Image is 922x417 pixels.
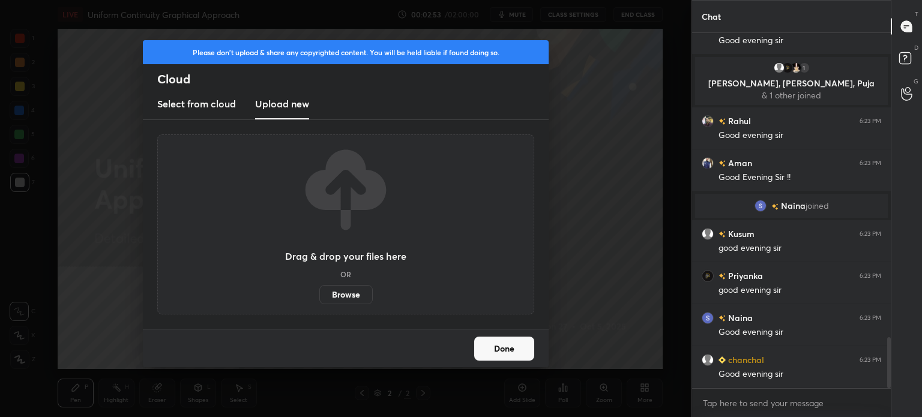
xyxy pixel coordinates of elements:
img: no-rating-badge.077c3623.svg [719,160,726,167]
p: T [915,10,918,19]
span: joined [806,201,829,211]
img: default.png [773,62,785,74]
img: no-rating-badge.077c3623.svg [771,203,779,210]
p: Chat [692,1,731,32]
div: good evening sir [719,242,881,254]
img: 3 [702,312,714,324]
img: 114ee27e95f24a41b24e8f0bba361cb3.jpg [702,157,714,169]
p: G [914,77,918,86]
h6: Kusum [726,227,755,240]
div: Good evening sir [719,326,881,338]
div: Please don't upload & share any copyrighted content. You will be held liable if found doing so. [143,40,549,64]
img: no-rating-badge.077c3623.svg [719,231,726,238]
img: no-rating-badge.077c3623.svg [719,315,726,322]
img: default.png [702,354,714,366]
h3: Upload new [255,97,309,111]
h3: Select from cloud [157,97,236,111]
h3: Drag & drop your files here [285,251,406,261]
img: no-rating-badge.077c3623.svg [719,273,726,280]
h5: OR [340,271,351,278]
img: no-rating-badge.077c3623.svg [719,118,726,125]
div: 6:23 PM [860,118,881,125]
p: D [914,43,918,52]
span: Naina [781,201,806,211]
div: Good evening sir [719,35,881,47]
div: 6:23 PM [860,230,881,238]
img: 31d5d9c1972340bd8794df49ace3308e.jpg [702,270,714,282]
p: [PERSON_NAME], [PERSON_NAME], Puja [702,79,881,88]
img: 77a2edc137694ec3bcae6808372a11ba.jpg [790,62,802,74]
div: 6:23 PM [860,160,881,167]
button: Done [474,337,534,361]
img: Learner_Badge_beginner_1_8b307cf2a0.svg [719,356,726,364]
img: 2f2efb54fe2040d5abab65ab67827fc8.jpg [702,115,714,127]
div: 6:23 PM [860,272,881,280]
img: default.png [702,228,714,240]
h2: Cloud [157,71,549,87]
img: 31d5d9c1972340bd8794df49ace3308e.jpg [782,62,794,74]
img: 3 [755,200,767,212]
div: Good evening sir [719,368,881,380]
h6: Priyanka [726,269,763,282]
div: 1 [798,62,810,74]
div: 6:23 PM [860,356,881,364]
h6: Rahul [726,115,751,127]
div: 6:23 PM [860,314,881,322]
div: good evening sir [719,284,881,296]
div: Good evening sir [719,130,881,142]
p: & 1 other joined [702,91,881,100]
div: grid [692,33,891,388]
div: Good Evening Sir !! [719,172,881,184]
h6: Aman [726,157,752,169]
h6: chanchal [726,353,764,366]
h6: Naina [726,311,753,324]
